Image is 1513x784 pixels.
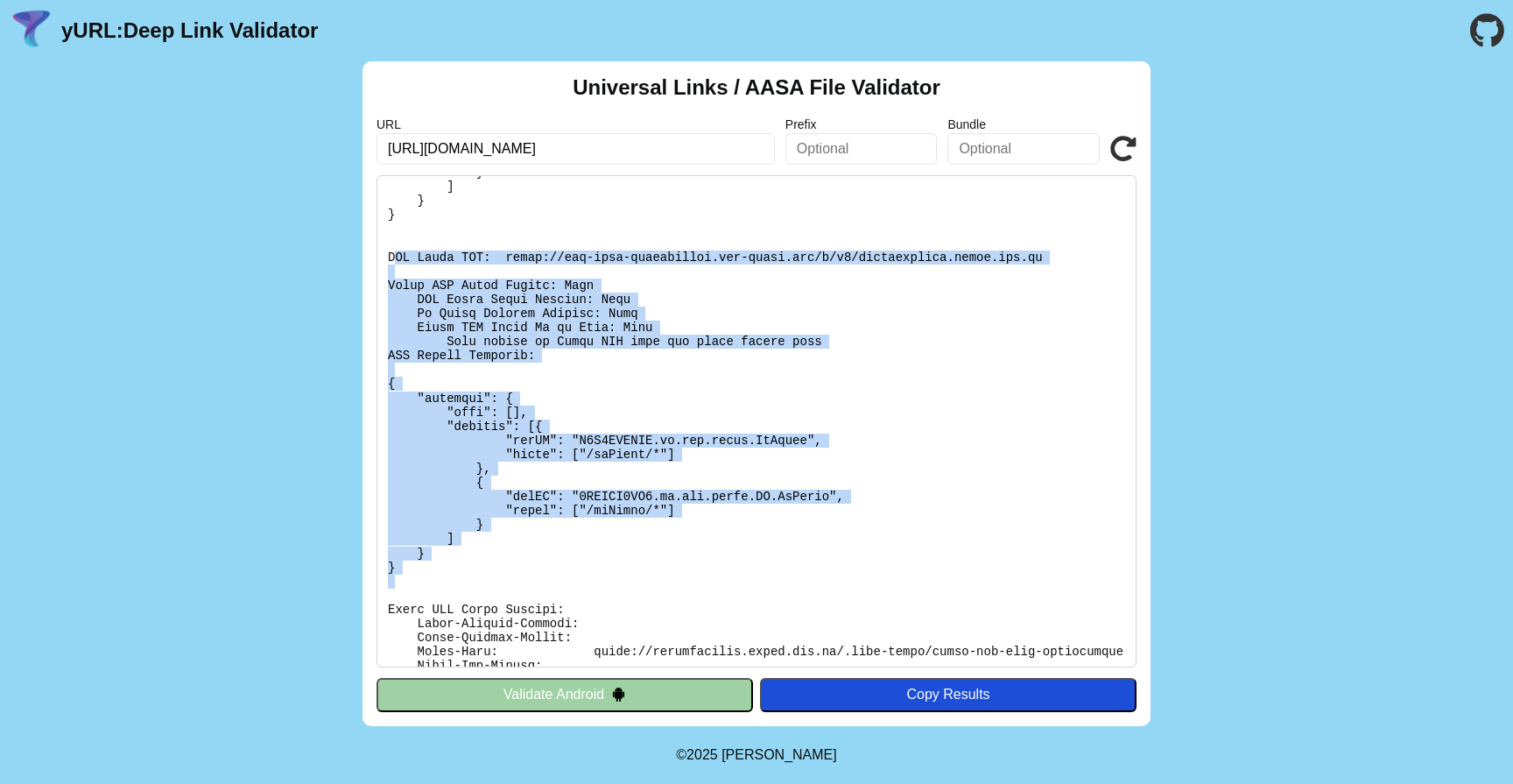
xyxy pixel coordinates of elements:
input: Optional [947,133,1100,165]
span: 2025 [686,747,718,762]
label: Prefix [785,117,938,131]
img: yURL Logo [9,8,54,53]
h2: Universal Links / AASA File Validator [573,75,940,100]
footer: © [676,726,836,784]
label: URL [376,117,775,131]
input: Required [376,133,775,165]
label: Bundle [947,117,1100,131]
button: Validate Android [376,678,753,711]
div: Copy Results [769,687,1128,703]
img: droidIcon.svg [611,687,626,702]
input: Optional [785,133,938,165]
button: Copy Results [760,678,1137,711]
a: yURL:Deep Link Validator [61,18,318,43]
a: Michael Ibragimchayev's Personal Site [721,747,837,762]
pre: Lorem ipsu do: sitam://consectetura.elits.doe.te/.inci-utlab/etdol-mag-aliq-enimadminim Ve Quisno... [376,175,1137,667]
